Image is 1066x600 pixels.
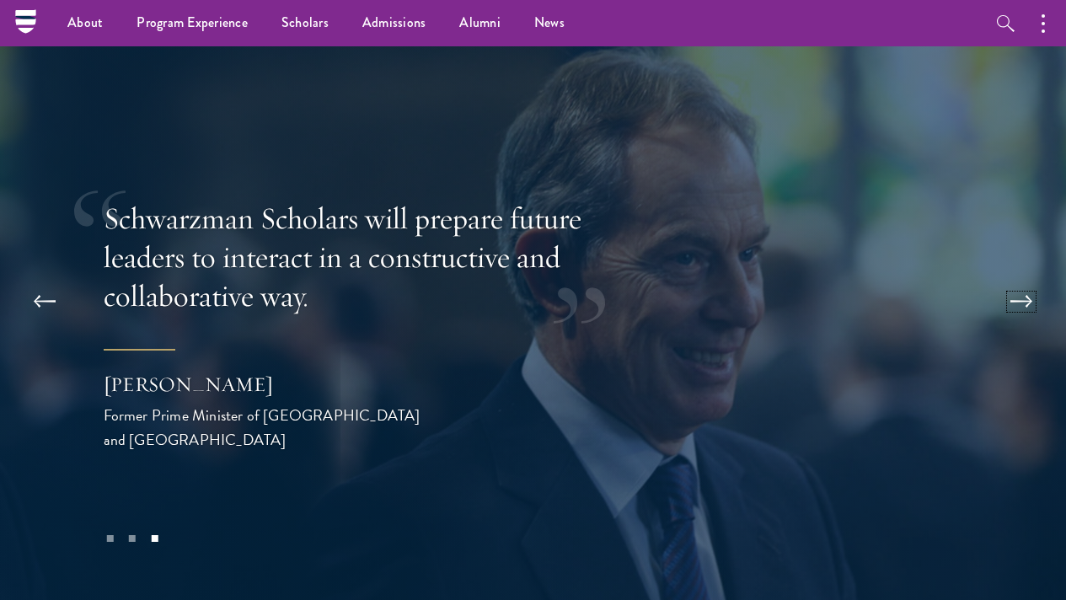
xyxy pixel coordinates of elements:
button: 2 of 3 [121,527,143,549]
div: [PERSON_NAME] [104,370,441,399]
button: 1 of 3 [99,527,121,549]
p: Schwarzman Scholars will prepare future leaders to interact in a constructive and collaborative way. [104,199,651,315]
div: Former Prime Minister of [GEOGRAPHIC_DATA] and [GEOGRAPHIC_DATA] [104,404,441,451]
button: 3 of 3 [143,527,165,549]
